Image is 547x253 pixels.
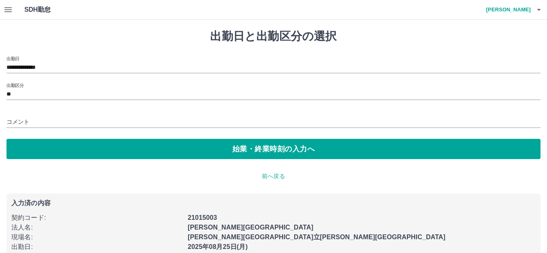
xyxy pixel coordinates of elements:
p: 法人名 : [11,223,183,232]
b: 2025年08月25日(月) [188,243,248,250]
p: 現場名 : [11,232,183,242]
h1: 出勤日と出勤区分の選択 [6,30,541,43]
p: 出勤日 : [11,242,183,252]
p: 前へ戻る [6,172,541,181]
b: 21015003 [188,214,217,221]
b: [PERSON_NAME][GEOGRAPHIC_DATA] [188,224,313,231]
p: 入力済の内容 [11,200,536,206]
p: 契約コード : [11,213,183,223]
button: 始業・終業時刻の入力へ [6,139,541,159]
label: 出勤日 [6,55,19,62]
label: 出勤区分 [6,82,24,88]
b: [PERSON_NAME][GEOGRAPHIC_DATA]立[PERSON_NAME][GEOGRAPHIC_DATA] [188,234,446,240]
